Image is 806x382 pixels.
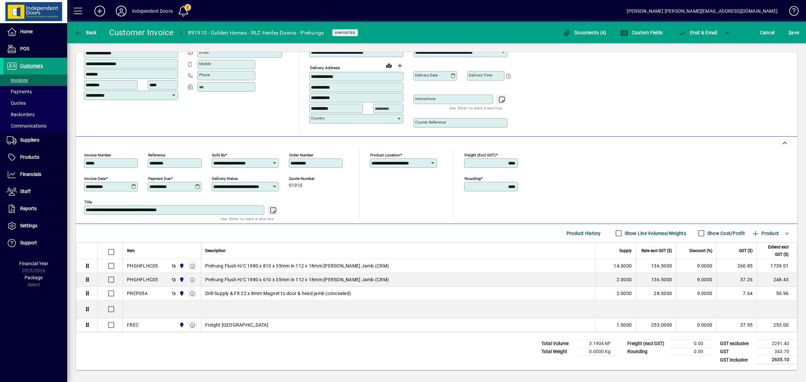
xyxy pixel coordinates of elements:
[624,348,671,356] td: Rounding
[384,60,394,71] a: View on map
[619,27,664,39] button: Custom Fields
[449,104,502,112] mat-hint: Use 'Enter' to start a new line
[212,153,225,157] mat-label: Sold by
[148,153,165,157] mat-label: Reference
[84,176,106,181] mat-label: Invoice date
[464,176,481,181] mat-label: Rounding
[415,120,446,125] mat-label: Courier Reference
[20,189,31,194] span: Staff
[20,154,39,160] span: Products
[564,227,603,239] button: Product History
[127,322,139,328] div: FREC
[757,340,797,348] td: 2291.40
[757,259,797,273] td: 1739.01
[757,287,797,300] td: 50.96
[289,183,302,188] span: 91910
[690,30,693,35] span: P
[787,27,801,39] button: Save
[760,27,775,38] span: Cancel
[3,86,67,97] a: Payments
[3,183,67,200] a: Staff
[127,290,148,297] div: PREP05A
[20,46,29,51] span: POS
[716,259,757,273] td: 260.85
[311,116,324,121] mat-label: Country
[127,262,158,269] div: PHGHFLHC05
[676,273,716,287] td: 9.0000
[205,322,268,328] span: Freight [GEOGRAPHIC_DATA]
[177,262,185,270] span: Cromwell Central Otago
[7,78,28,83] span: Invoices
[20,223,37,228] span: Settings
[127,247,135,254] span: Item
[20,63,43,68] span: Customers
[7,112,35,117] span: Backorders
[752,228,779,239] span: Product
[127,276,158,283] div: PHGHFLHC05
[3,109,67,120] a: Backorders
[3,166,67,183] a: Financials
[578,348,619,356] td: 0.0000 Kg
[20,206,37,211] span: Reports
[640,290,672,297] div: 28.0000
[739,247,753,254] span: GST ($)
[3,23,67,40] a: Home
[370,153,400,157] mat-label: Product location
[757,348,797,356] td: 343.70
[20,137,39,143] span: Suppliers
[676,259,716,273] td: 9.0000
[784,1,798,23] a: Knowledge Base
[110,5,132,17] button: Profile
[619,247,632,254] span: Supply
[676,318,716,332] td: 0.0000
[717,356,757,364] td: GST inclusive
[464,153,496,157] mat-label: Freight (excl GST)
[20,240,37,245] span: Support
[717,340,757,348] td: GST exclusive
[199,73,210,77] mat-label: Phone
[74,30,97,35] span: Back
[538,340,578,348] td: Total Volume
[3,97,67,109] a: Quotes
[205,262,389,269] span: Prehung Flush H/C 1980 x 810 x 35mm in 112 x 18mm [PERSON_NAME] Jamb (CRM)
[623,230,686,237] label: Show Line Volumes/Weights
[716,273,757,287] td: 37.26
[84,200,92,204] mat-label: Title
[177,321,185,329] span: Cromwell Central Otago
[563,30,607,35] span: Documents (4)
[578,340,619,348] td: 3.1904 M³
[25,275,43,280] span: Package
[469,73,492,78] mat-label: Delivery time
[177,290,185,297] span: Cromwell Central Otago
[20,29,33,34] span: Home
[640,322,672,328] div: 253.0000
[689,247,712,254] span: Discount (%)
[614,262,632,269] span: 14.0000
[538,348,578,356] td: Total Weight
[627,6,777,16] div: [PERSON_NAME] [PERSON_NAME][EMAIL_ADDRESS][DOMAIN_NAME]
[757,318,797,332] td: 253.00
[132,6,173,16] div: Independent Doors
[617,290,632,297] span: 2.0000
[3,149,67,166] a: Products
[188,28,324,38] div: #91910 - Golden Homes - RLC Henley Downs - Prehungs
[415,96,436,101] mat-label: Instructions
[671,348,711,356] td: 0.00
[676,287,716,300] td: 9.0000
[716,287,757,300] td: 7.64
[761,243,789,258] span: Extend excl GST ($)
[675,27,721,39] button: Post & Email
[617,276,632,283] span: 2.0000
[640,276,672,283] div: 136.5000
[7,89,32,94] span: Payments
[640,262,672,269] div: 136.5000
[394,60,405,71] button: Choose address
[757,273,797,287] td: 248.43
[109,27,174,38] div: Customer Invoice
[561,27,608,39] button: Documents (4)
[148,176,171,181] mat-label: Payment due
[617,322,632,328] span: 1.0000
[789,27,799,38] span: ave
[620,30,663,35] span: Custom Fields
[205,290,351,297] span: Drill Supply & Fit 22 x 8mm Magnet to door & head jamb (concealed)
